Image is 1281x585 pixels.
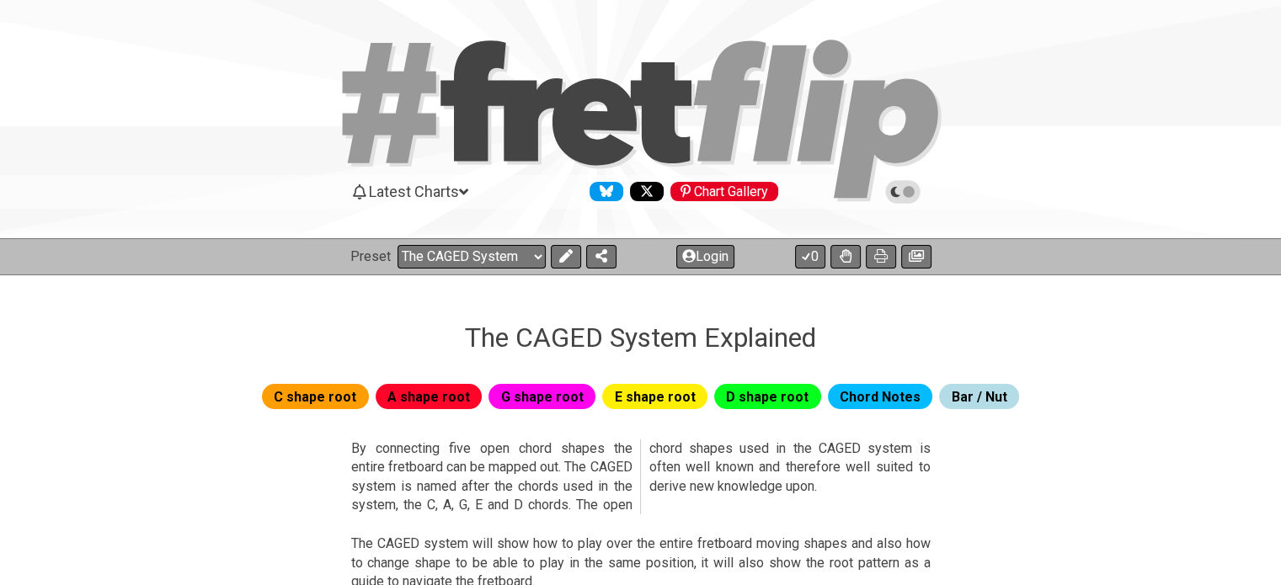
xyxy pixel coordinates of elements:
a: Follow #fretflip at Bluesky [583,182,623,201]
button: Print [866,245,896,269]
span: C shape root [274,385,356,409]
span: Chord Notes [840,385,921,409]
span: Latest Charts [369,183,459,200]
div: Chart Gallery [670,182,778,201]
span: Preset [350,248,391,264]
select: Preset [398,245,546,269]
a: Follow #fretflip at X [623,182,664,201]
span: G shape root [501,385,584,409]
span: Toggle light / dark theme [894,184,913,199]
button: Toggle Dexterity for all fretkits [830,245,861,269]
button: Edit Preset [551,245,581,269]
button: Login [676,245,734,269]
p: By connecting five open chord shapes the entire fretboard can be mapped out. The CAGED system is ... [351,439,931,515]
button: Share Preset [586,245,616,269]
h1: The CAGED System Explained [465,322,816,354]
span: E shape root [615,385,696,409]
button: 0 [795,245,825,269]
span: D shape root [726,385,809,409]
span: A shape root [387,385,470,409]
a: #fretflip at Pinterest [664,182,778,201]
button: Create image [901,245,931,269]
span: Bar / Nut [952,385,1007,409]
